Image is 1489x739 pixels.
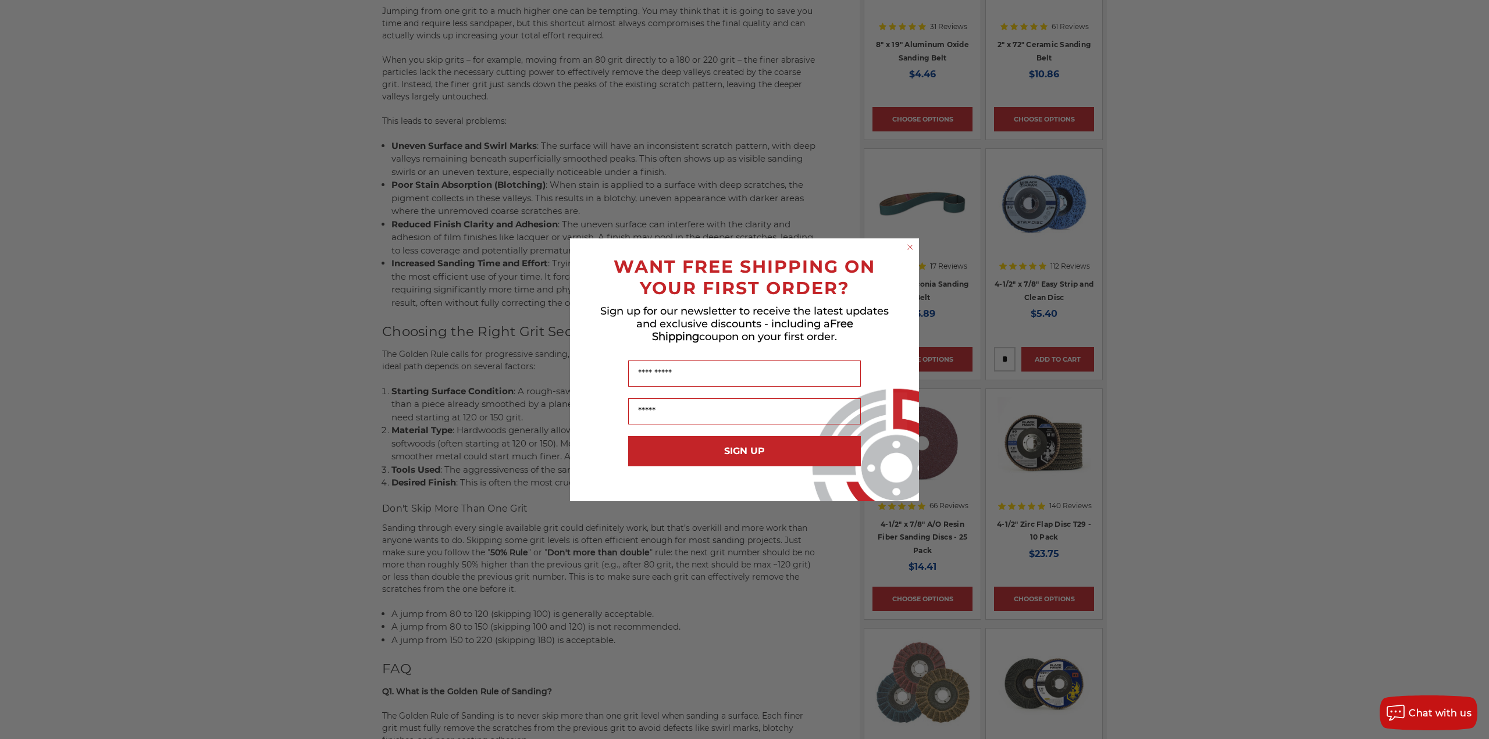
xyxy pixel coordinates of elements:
span: Free Shipping [652,317,853,343]
button: Chat with us [1380,695,1477,730]
span: Chat with us [1409,708,1472,719]
span: Sign up for our newsletter to receive the latest updates and exclusive discounts - including a co... [600,305,889,343]
span: WANT FREE SHIPPING ON YOUR FIRST ORDER? [614,256,875,299]
button: Close dialog [904,241,916,253]
button: SIGN UP [628,436,861,466]
input: Email [628,398,861,424]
